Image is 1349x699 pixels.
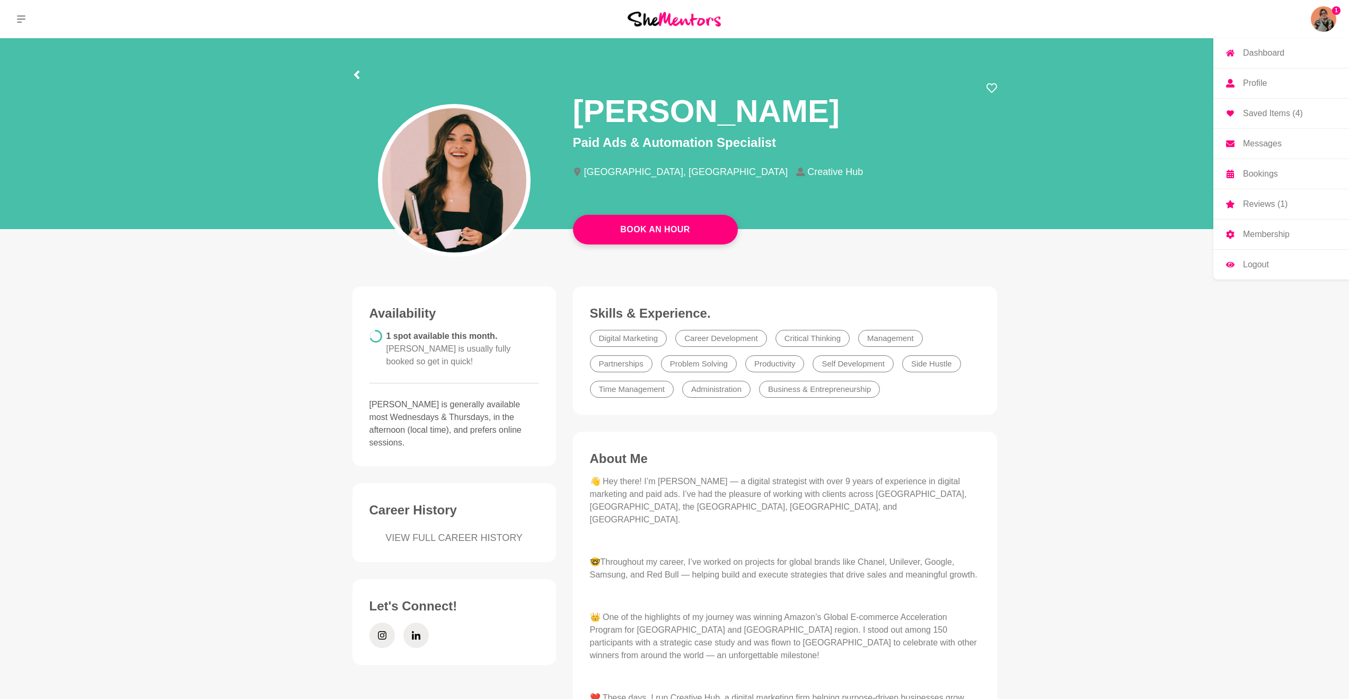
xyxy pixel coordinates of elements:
a: Profile [1213,68,1349,98]
p: 👑 One of the highlights of my journey was winning Amazon’s Global E-commerce Acceleration Program... [590,611,980,662]
h3: About Me [590,451,980,467]
h3: Availability [369,305,539,321]
p: Bookings [1243,170,1278,178]
h3: Let's Connect! [369,598,539,614]
li: [GEOGRAPHIC_DATA], [GEOGRAPHIC_DATA] [573,167,797,177]
h3: Career History [369,502,539,518]
span: 1 spot available this month. [386,331,511,366]
p: Paid Ads & Automation Specialist [573,133,997,152]
h3: Skills & Experience. [590,305,980,321]
p: Logout [1243,260,1269,269]
p: Dashboard [1243,49,1284,57]
a: Messages [1213,129,1349,159]
img: She Mentors Logo [628,12,721,26]
p: Saved Items (4) [1243,109,1303,118]
p: 👋 Hey there! I’m [PERSON_NAME] — a digital strategist with over 9 years of experience in digital ... [590,475,980,526]
a: Reviews (1) [1213,189,1349,219]
a: Yulia1DashboardProfileSaved Items (4)MessagesBookingsReviews (1)MembershipLogout [1311,6,1336,32]
a: Dashboard [1213,38,1349,68]
p: Membership [1243,230,1290,239]
p: [PERSON_NAME] is generally available most Wednesdays & Thursdays, in the afternoon (local time), ... [369,398,539,449]
p: 🤓Throughout my career, I’ve worked on projects for global brands like Chanel, Unilever, Google, S... [590,556,980,581]
p: Messages [1243,139,1282,148]
img: Yulia [1311,6,1336,32]
span: 1 [1332,6,1341,15]
p: Profile [1243,79,1267,88]
span: [PERSON_NAME] is usually fully booked so get in quick! [386,344,511,366]
a: Saved Items (4) [1213,99,1349,128]
a: LinkedIn [403,623,429,648]
h1: [PERSON_NAME] [573,91,840,131]
a: Book An Hour [573,215,738,244]
a: VIEW FULL CAREER HISTORY [369,531,539,545]
p: Reviews (1) [1243,200,1288,208]
li: Creative Hub [796,167,871,177]
a: Instagram [369,623,395,648]
a: Bookings [1213,159,1349,189]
